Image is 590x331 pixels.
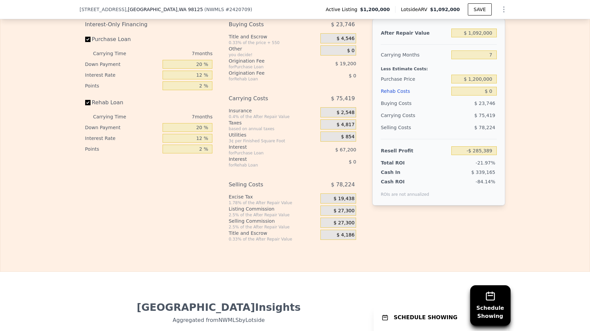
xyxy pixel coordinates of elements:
span: $1,092,000 [430,7,460,12]
div: Resell Profit [381,145,449,157]
span: $ 854 [341,134,354,140]
span: $ 4,546 [337,36,354,42]
div: 7 months [140,48,213,59]
div: ( ) [204,6,252,13]
span: $ 19,200 [335,61,356,66]
div: Excise Tax [229,193,318,200]
div: 0.33% of the After Repair Value [229,236,318,242]
span: # 2420709 [225,7,250,12]
div: for Rehab Loan [229,162,304,168]
span: $ 339,165 [471,170,495,175]
div: for Rehab Loan [229,76,304,82]
span: $ 78,224 [331,179,355,191]
span: $ 2,548 [337,110,354,116]
div: Other [229,45,318,52]
div: Points [85,144,160,154]
div: After Repair Value [381,27,449,39]
div: Down Payment [85,122,160,133]
input: Rehab Loan [85,100,91,105]
div: Title and Escrow [229,33,318,40]
div: 0.4% of the After Repair Value [229,114,318,119]
span: NWMLS [206,7,224,12]
div: 2.5% of the After Repair Value [229,224,318,230]
div: 3¢ per Finished Square Foot [229,138,318,144]
input: Purchase Loan [85,37,91,42]
div: Carrying Months [381,49,449,61]
div: 2.5% of the After Repair Value [229,212,318,218]
span: $ 0 [349,159,356,164]
div: Total ROI [381,159,423,166]
div: Interest-Only Financing [85,19,213,31]
span: $ 27,300 [334,220,354,226]
div: 7 months [140,111,213,122]
div: Carrying Time [93,48,137,59]
span: -84.14% [476,179,495,184]
label: Purchase Loan [85,33,160,45]
span: $1,200,000 [360,6,390,13]
div: Utilities [229,132,318,138]
button: Show Options [497,3,511,16]
span: $ 75,419 [331,93,355,105]
div: Carrying Costs [381,109,423,121]
span: $ 27,300 [334,208,354,214]
span: Active Listing [326,6,360,13]
div: 0.33% of the price + 550 [229,40,318,45]
span: $ 23,746 [331,19,355,31]
div: Title and Escrow [229,230,318,236]
div: Selling Costs [381,121,449,134]
div: [GEOGRAPHIC_DATA] Insights [85,301,353,314]
div: Selling Commission [229,218,318,224]
div: Insurance [229,107,318,114]
div: Buying Costs [381,97,449,109]
div: Purchase Price [381,73,449,85]
span: $ 19,438 [334,196,354,202]
div: for Purchase Loan [229,64,304,70]
div: ROIs are not annualized [381,185,429,197]
div: Points [85,80,160,91]
div: Interest Rate [85,70,160,80]
span: $ 78,224 [474,125,495,130]
span: $ 67,200 [335,147,356,152]
div: Aggregated from NWMLS by Lotside [85,314,353,324]
div: Carrying Time [93,111,137,122]
span: , [GEOGRAPHIC_DATA] [126,6,203,13]
div: Taxes [229,119,318,126]
div: 1.78% of the After Repair Value [229,200,318,206]
span: Lotside ARV [401,6,430,13]
div: Less Estimate Costs: [381,61,496,73]
div: Interest [229,144,304,150]
span: $ 4,817 [337,122,354,128]
div: for Purchase Loan [229,150,304,156]
button: SAVE [468,3,491,15]
span: $ 23,746 [474,101,495,106]
div: Buying Costs [229,19,304,31]
div: Interest [229,156,304,162]
div: Carrying Costs [229,93,304,105]
div: Down Payment [85,59,160,70]
button: ScheduleShowing [470,285,511,326]
div: Interest Rate [85,133,160,144]
div: you decide! [229,52,318,58]
div: Cash ROI [381,178,429,185]
div: Cash In [381,169,423,176]
span: $ 4,186 [337,232,354,238]
div: Listing Commission [229,206,318,212]
span: [STREET_ADDRESS] [80,6,127,13]
span: $ 0 [347,48,354,54]
label: Rehab Loan [85,97,160,109]
span: $ 0 [349,73,356,78]
div: Origination Fee [229,70,304,76]
div: Rehab Costs [381,85,449,97]
span: $ 75,419 [474,113,495,118]
div: Origination Fee [229,58,304,64]
div: Selling Costs [229,179,304,191]
h1: SCHEDULE SHOWING [394,314,457,322]
div: based on annual taxes [229,126,318,132]
span: -21.97% [476,160,495,165]
span: , WA 98125 [177,7,203,12]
